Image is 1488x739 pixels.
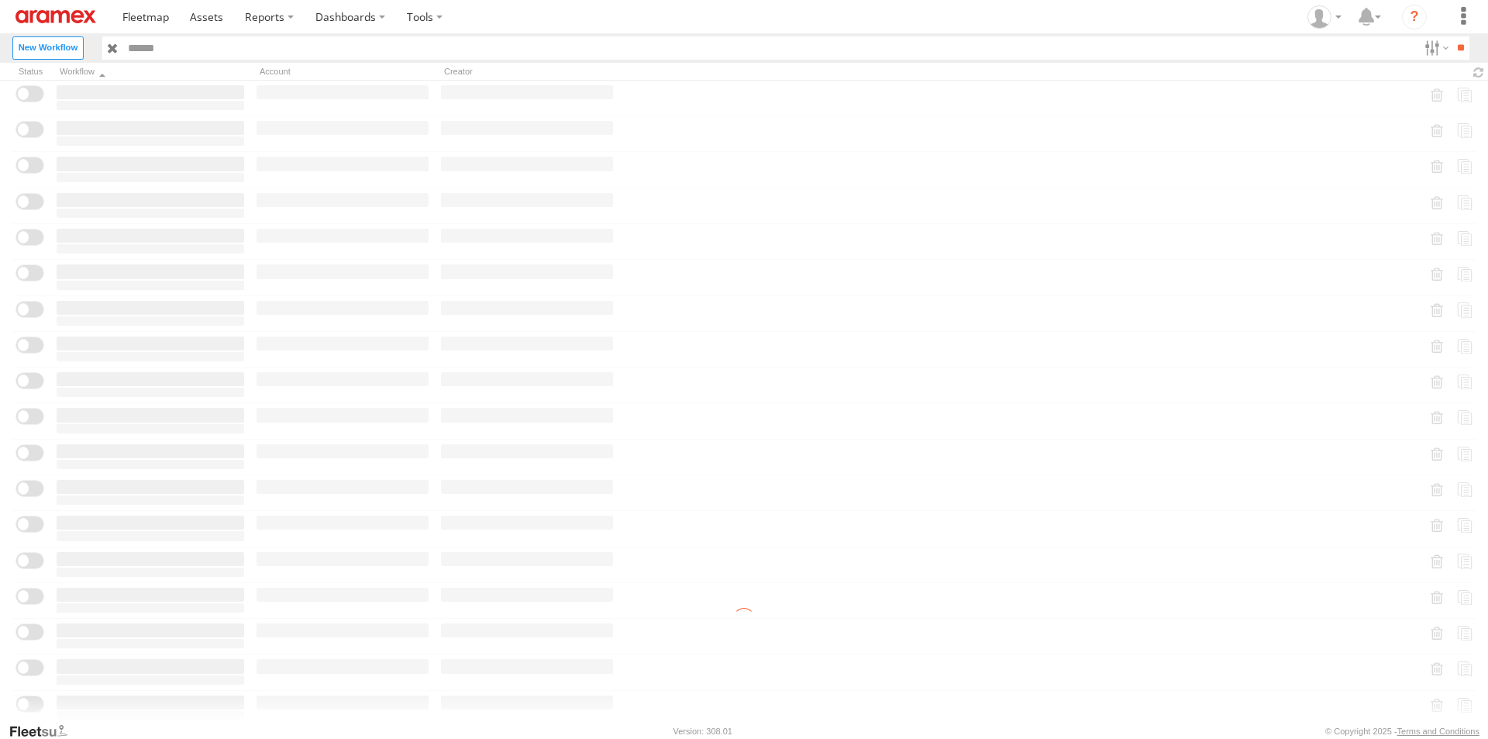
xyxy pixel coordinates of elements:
div: Creator [438,63,616,80]
a: Visit our Website [9,723,80,739]
div: Account [253,63,432,80]
div: © Copyright 2025 - [1325,727,1479,736]
div: Workflow [53,63,247,80]
div: Version: 308.01 [673,727,732,736]
i: ? [1402,5,1427,29]
img: aramex-logo.svg [15,10,96,23]
label: Search Filter Options [1418,36,1452,59]
a: Terms and Conditions [1397,727,1479,736]
span: Refresh Workflow List [1469,65,1488,80]
div: Status [12,63,47,80]
label: New Workflow [12,36,84,59]
div: abdallah Jaber [1302,5,1347,29]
